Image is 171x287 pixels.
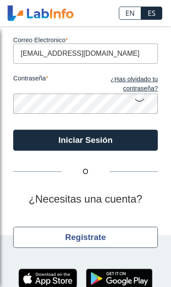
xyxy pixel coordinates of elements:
button: Regístrate [13,227,158,248]
a: EN [119,7,141,20]
label: Correo Electronico [13,36,158,44]
h2: ¿Necesitas una cuenta? [13,193,158,206]
span: O [61,167,110,177]
a: ¿Has olvidado tu contraseña? [85,75,158,94]
button: Iniciar Sesión [13,130,158,151]
label: contraseña [13,75,85,94]
a: ES [141,7,162,20]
